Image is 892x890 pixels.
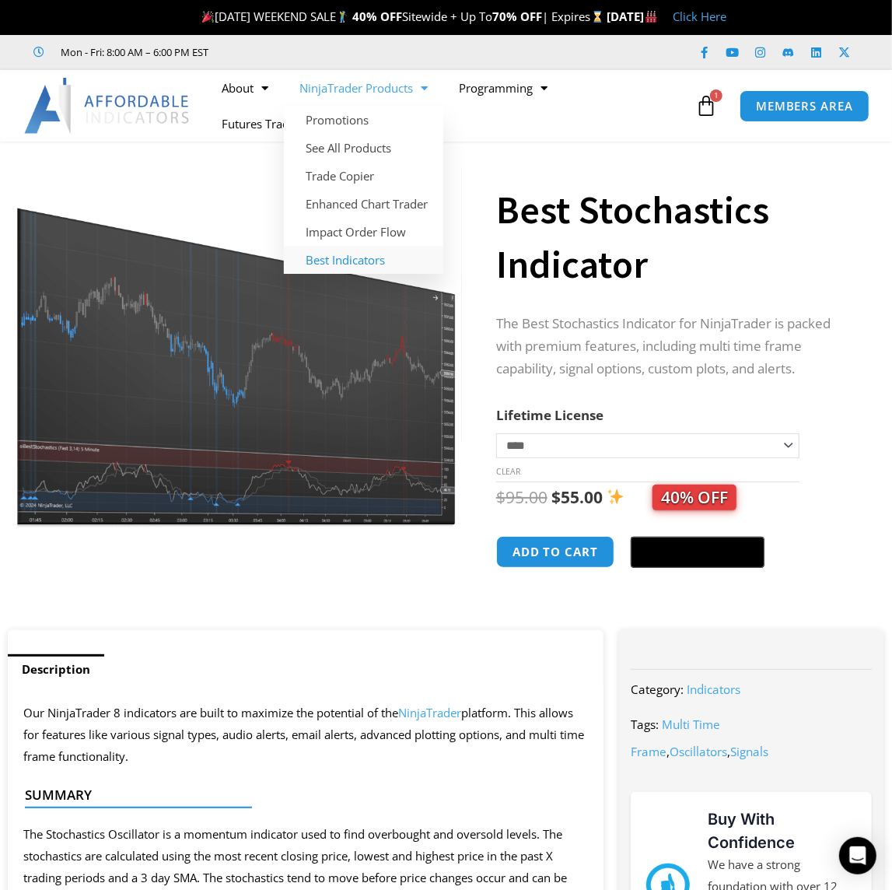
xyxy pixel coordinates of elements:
[284,106,443,134] a: Promotions
[496,314,831,377] span: The Best Stochastics Indicator for NinjaTrader is packed with premium features, including multi t...
[353,9,403,24] strong: 40% OFF
[493,9,543,24] strong: 70% OFF
[284,134,443,162] a: See All Products
[551,486,603,508] bdi: 55.00
[672,83,740,128] a: 1
[631,682,684,697] span: Category:
[839,837,876,874] div: Open Intercom Messenger
[687,682,740,697] a: Indicators
[631,717,768,759] span: , ,
[710,89,722,102] span: 1
[206,70,691,142] nav: Menu
[652,485,736,510] span: 40% OFF
[25,787,574,803] h4: Summary
[206,106,336,142] a: Futures Trading
[496,183,853,292] h1: Best Stochastics Indicator
[607,9,658,24] strong: [DATE]
[24,78,191,134] img: LogoAI | Affordable Indicators – NinjaTrader
[284,218,443,246] a: Impact Order Flow
[496,486,547,508] bdi: 95.00
[284,162,443,190] a: Trade Copier
[631,717,720,759] a: Multi Time Frame
[337,11,348,23] img: 🏌️‍♂️
[607,489,624,505] img: ✨
[23,705,584,764] span: Our NinjaTrader 8 indicators are built to maximize the potential of the platform. This allows for...
[631,537,764,568] button: Buy with GPay
[206,70,284,106] a: About
[284,190,443,218] a: Enhanced Chart Trader
[496,536,614,568] button: Add to cart
[645,11,657,23] img: 🏭
[202,11,214,23] img: 🎉
[284,106,443,274] ul: NinjaTrader Products
[398,705,461,720] a: NinjaTrader
[673,9,727,24] a: Click Here
[670,744,727,759] a: Oscillators
[284,70,443,106] a: NinjaTrader Products
[496,589,853,602] iframe: PayPal Message 1
[740,90,869,122] a: MEMBERS AREA
[708,808,857,854] h3: Buy With Confidence
[496,406,603,424] label: Lifetime License
[284,246,443,274] a: Best Indicators
[631,717,659,732] span: Tags:
[8,654,104,685] a: Description
[443,70,563,106] a: Programming
[592,11,603,23] img: ⌛
[496,466,520,477] a: Clear options
[231,44,464,60] iframe: Customer reviews powered by Trustpilot
[551,486,561,508] span: $
[756,100,853,112] span: MEMBERS AREA
[198,9,607,24] span: [DATE] WEEKEND SALE Sitewide + Up To | Expires
[58,43,209,61] span: Mon - Fri: 8:00 AM – 6:00 PM EST
[496,486,505,508] span: $
[730,744,768,759] a: Signals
